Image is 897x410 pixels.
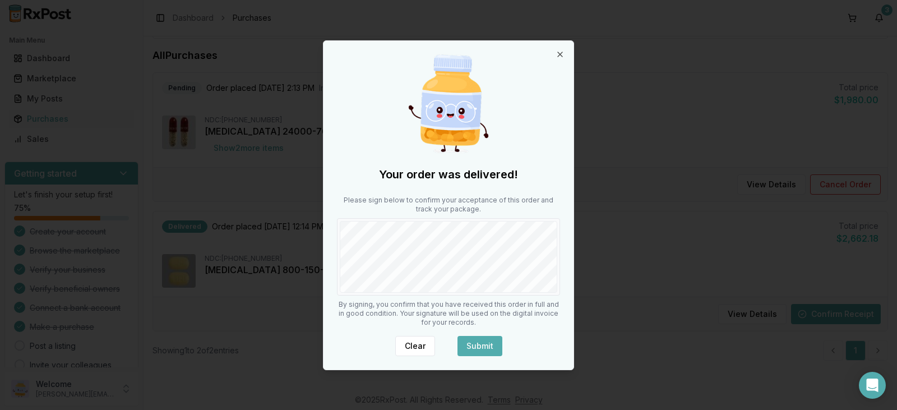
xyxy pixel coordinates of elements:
[337,300,560,327] p: By signing, you confirm that you have received this order in full and in good condition. Your sig...
[395,336,435,356] button: Clear
[337,196,560,214] p: Please sign below to confirm your acceptance of this order and track your package.
[337,167,560,182] h2: Your order was delivered!
[457,336,502,356] button: Submit
[395,50,502,158] img: Happy Pill Bottle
